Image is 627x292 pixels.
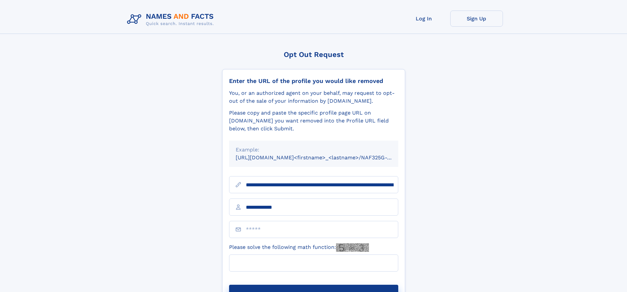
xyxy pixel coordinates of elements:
div: Please copy and paste the specific profile page URL on [DOMAIN_NAME] you want removed into the Pr... [229,109,398,133]
a: Sign Up [450,11,503,27]
div: Opt Out Request [222,50,405,59]
img: Logo Names and Facts [124,11,219,28]
div: Example: [236,146,392,154]
label: Please solve the following math function: [229,243,369,252]
a: Log In [398,11,450,27]
small: [URL][DOMAIN_NAME]<firstname>_<lastname>/NAF325G-xxxxxxxx [236,154,411,161]
div: Enter the URL of the profile you would like removed [229,77,398,85]
div: You, or an authorized agent on your behalf, may request to opt-out of the sale of your informatio... [229,89,398,105]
